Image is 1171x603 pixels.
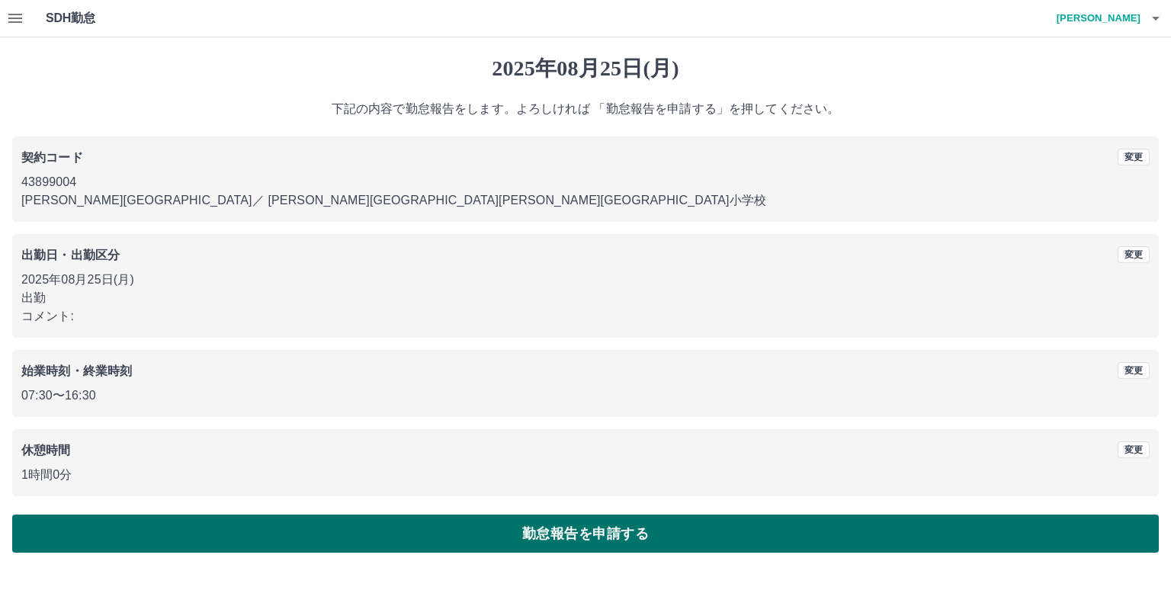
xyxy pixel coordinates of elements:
[21,289,1150,307] p: 出勤
[21,249,120,261] b: 出勤日・出勤区分
[12,100,1159,118] p: 下記の内容で勤怠報告をします。よろしければ 「勤怠報告を申請する」を押してください。
[1118,362,1150,379] button: 変更
[1118,246,1150,263] button: 変更
[21,307,1150,326] p: コメント:
[1118,149,1150,165] button: 変更
[1118,441,1150,458] button: 変更
[21,466,1150,484] p: 1時間0分
[21,364,132,377] b: 始業時刻・終業時刻
[12,515,1159,553] button: 勤怠報告を申請する
[21,386,1150,405] p: 07:30 〜 16:30
[21,173,1150,191] p: 43899004
[12,56,1159,82] h1: 2025年08月25日(月)
[21,444,71,457] b: 休憩時間
[21,271,1150,289] p: 2025年08月25日(月)
[21,151,83,164] b: 契約コード
[21,191,1150,210] p: [PERSON_NAME][GEOGRAPHIC_DATA] ／ [PERSON_NAME][GEOGRAPHIC_DATA][PERSON_NAME][GEOGRAPHIC_DATA]小学校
